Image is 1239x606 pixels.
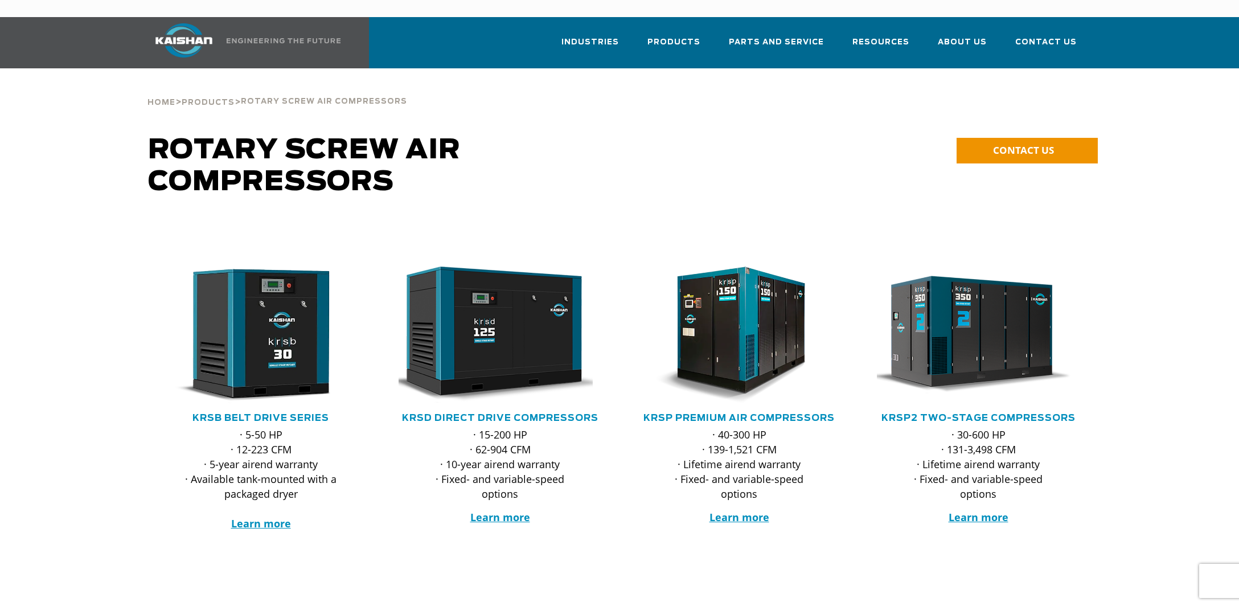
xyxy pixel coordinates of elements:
a: Learn more [470,510,530,524]
img: krsb30 [151,267,354,403]
span: Rotary Screw Air Compressors [241,98,407,105]
a: Home [147,97,175,107]
a: Industries [561,27,619,66]
img: krsd125 [390,267,593,403]
img: krsp150 [629,267,832,403]
a: CONTACT US [957,138,1098,163]
span: Resources [852,36,909,49]
a: KRSD Direct Drive Compressors [402,413,598,423]
span: Rotary Screw Air Compressors [148,137,461,196]
a: Learn more [231,517,291,530]
a: Kaishan USA [141,17,343,68]
div: > > [147,68,407,112]
span: Contact Us [1015,36,1077,49]
span: Home [147,99,175,107]
p: · 15-200 HP · 62-904 CFM · 10-year airend warranty · Fixed- and variable-speed options [421,427,579,501]
span: CONTACT US [993,144,1054,157]
span: Parts and Service [729,36,824,49]
div: krsp350 [877,267,1080,403]
a: Learn more [949,510,1008,524]
a: KRSP Premium Air Compressors [643,413,835,423]
div: krsp150 [638,267,840,403]
img: krsp350 [868,267,1071,403]
a: KRSB Belt Drive Series [192,413,329,423]
span: Products [182,99,235,107]
a: KRSP2 Two-Stage Compressors [881,413,1076,423]
img: Engineering the future [227,38,340,43]
p: · 30-600 HP · 131-3,498 CFM · Lifetime airend warranty · Fixed- and variable-speed options [900,427,1057,501]
span: Products [647,36,700,49]
span: About Us [938,36,987,49]
img: kaishan logo [141,23,227,58]
div: krsd125 [399,267,601,403]
a: About Us [938,27,987,66]
p: · 40-300 HP · 139-1,521 CFM · Lifetime airend warranty · Fixed- and variable-speed options [660,427,818,501]
a: Learn more [709,510,769,524]
a: Resources [852,27,909,66]
a: Products [647,27,700,66]
a: Products [182,97,235,107]
div: krsb30 [159,267,362,403]
a: Parts and Service [729,27,824,66]
p: · 5-50 HP · 12-223 CFM · 5-year airend warranty · Available tank-mounted with a packaged dryer [182,427,339,531]
a: Contact Us [1015,27,1077,66]
span: Industries [561,36,619,49]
